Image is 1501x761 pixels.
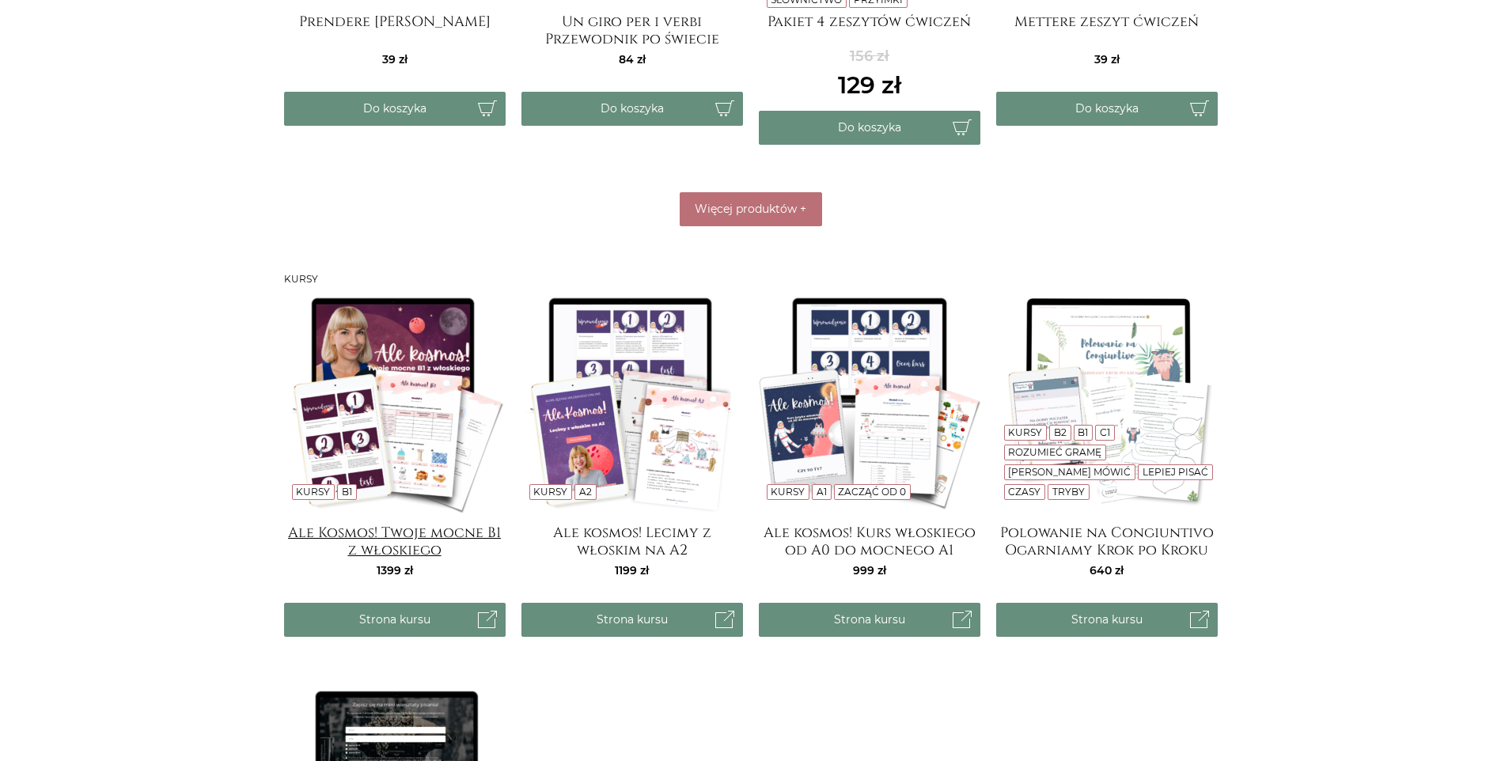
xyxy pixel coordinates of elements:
a: B2 [1054,426,1067,438]
button: Do koszyka [996,92,1218,126]
a: Rozumieć gramę [1008,446,1101,458]
a: Prendere [PERSON_NAME] [284,13,506,45]
span: 999 [853,563,886,577]
a: Czasy [1008,486,1040,498]
a: Ale kosmos! Kurs włoskiego od A0 do mocnego A1 [759,524,980,556]
a: Strona kursu [284,603,506,637]
button: Więcej produktów + [680,192,822,226]
button: Do koszyka [284,92,506,126]
span: 39 [1094,52,1120,66]
button: Do koszyka [521,92,743,126]
a: Kursy [533,486,567,498]
a: Strona kursu [996,603,1218,637]
a: Polowanie na Congiuntivo Ogarniamy Krok po Kroku [996,524,1218,556]
a: Un giro per i verbi Przewodnik po świecie włoskich czasowników [521,13,743,45]
a: [PERSON_NAME] mówić [1008,466,1131,478]
a: Strona kursu [521,603,743,637]
a: Kursy [771,486,805,498]
span: + [800,202,806,216]
span: Więcej produktów [695,202,797,216]
span: 640 [1090,563,1124,577]
a: B1 [1078,426,1088,438]
ins: 129 [838,67,901,103]
span: 1399 [377,563,413,577]
span: 39 [382,52,407,66]
a: Tryby [1052,486,1085,498]
span: 1199 [615,563,649,577]
a: Ale kosmos! Lecimy z włoskim na A2 [521,524,743,556]
h3: Kursy [284,274,1218,285]
a: B1 [342,486,352,498]
del: 156 [838,46,901,67]
a: Ale Kosmos! Twoje mocne B1 z włoskiego [284,524,506,556]
a: Zacząć od 0 [838,486,906,498]
a: Mettere zeszyt ćwiczeń [996,13,1218,45]
button: Do koszyka [759,111,980,145]
a: Pakiet 4 zeszytów ćwiczeń [759,13,980,45]
span: 84 [619,52,646,66]
a: A2 [579,486,592,498]
a: Kursy [1008,426,1042,438]
a: C1 [1100,426,1110,438]
a: Lepiej pisać [1143,466,1208,478]
a: Kursy [296,486,330,498]
a: Strona kursu [759,603,980,637]
a: A1 [817,486,827,498]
